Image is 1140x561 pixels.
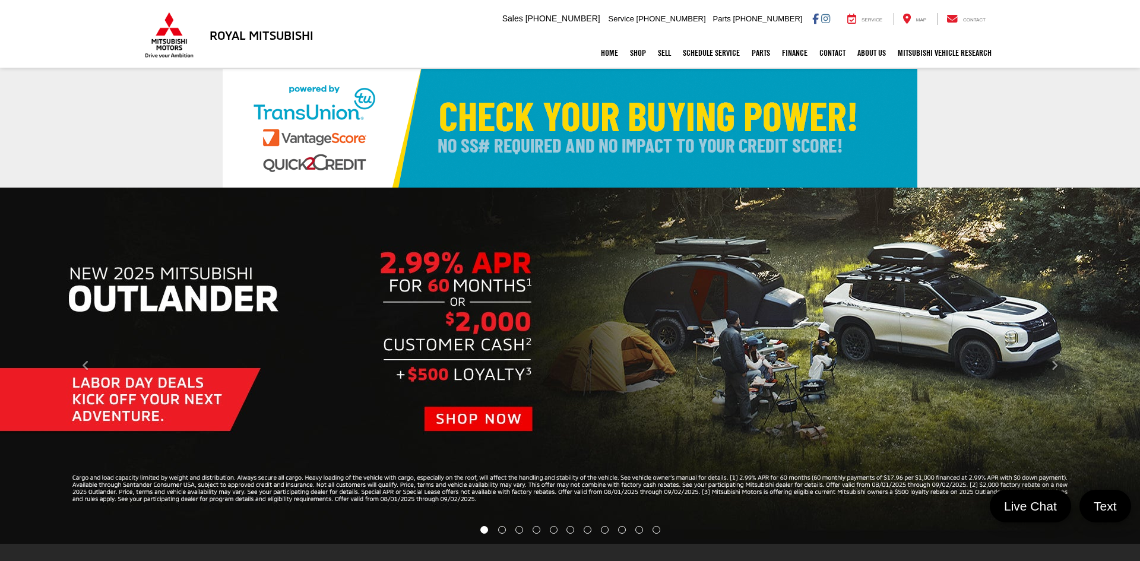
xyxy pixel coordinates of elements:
span: [PHONE_NUMBER] [636,14,706,23]
li: Go to slide number 3. [515,526,523,534]
a: Contact [813,38,851,68]
li: Go to slide number 10. [635,526,643,534]
a: Contact [938,13,995,25]
a: Home [595,38,624,68]
li: Go to slide number 2. [498,526,506,534]
span: [PHONE_NUMBER] [733,14,802,23]
span: Map [916,17,926,23]
li: Go to slide number 4. [533,526,540,534]
li: Go to slide number 11. [653,526,660,534]
a: Live Chat [990,490,1071,522]
a: About Us [851,38,892,68]
a: Facebook: Click to visit our Facebook page [812,14,819,23]
span: Contact [963,17,986,23]
a: Instagram: Click to visit our Instagram page [821,14,830,23]
li: Go to slide number 7. [584,526,591,534]
span: Sales [502,14,523,23]
li: Go to slide number 6. [567,526,575,534]
a: Sell [652,38,677,68]
li: Go to slide number 8. [601,526,609,534]
li: Go to slide number 5. [550,526,558,534]
span: Service [609,14,634,23]
li: Go to slide number 9. [618,526,626,534]
a: Mitsubishi Vehicle Research [892,38,997,68]
img: Mitsubishi [142,12,196,58]
span: Service [862,17,882,23]
a: Service [838,13,891,25]
span: Text [1088,498,1123,514]
span: Parts [712,14,730,23]
a: Map [894,13,935,25]
button: Click to view next picture. [969,211,1140,520]
a: Parts: Opens in a new tab [746,38,776,68]
img: Check Your Buying Power [223,69,917,188]
span: Live Chat [998,498,1063,514]
a: Finance [776,38,813,68]
span: [PHONE_NUMBER] [525,14,600,23]
a: Text [1079,490,1131,522]
li: Go to slide number 1. [480,526,488,534]
a: Shop [624,38,652,68]
a: Schedule Service: Opens in a new tab [677,38,746,68]
h3: Royal Mitsubishi [210,28,313,42]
